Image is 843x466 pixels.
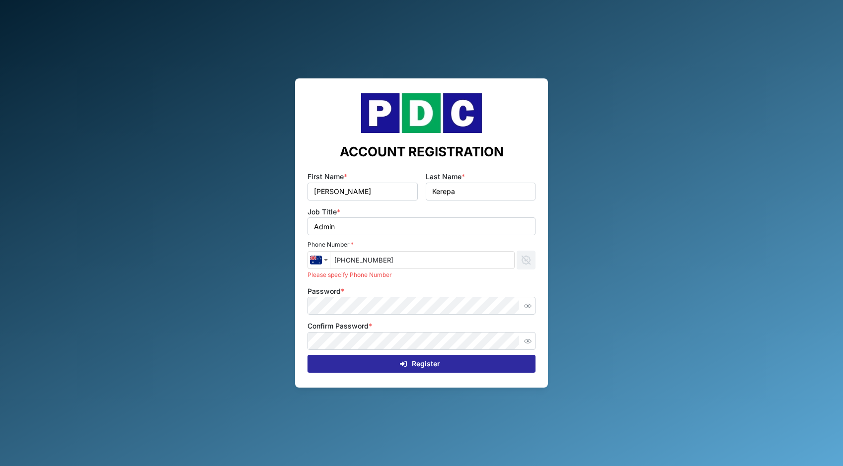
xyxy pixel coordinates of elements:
[347,93,496,133] img: Company Logo
[307,240,536,250] div: Phone Number
[307,171,347,182] label: First Name
[307,251,330,269] button: Country selector
[340,143,504,160] h2: ACCOUNT REGISTRATION
[426,171,465,182] label: Last Name
[307,206,340,217] label: Job Title
[307,321,372,332] label: Confirm Password
[307,270,536,280] div: Please specify Phone Number
[412,355,440,372] span: Register
[307,355,536,373] button: Register
[307,286,344,297] label: Password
